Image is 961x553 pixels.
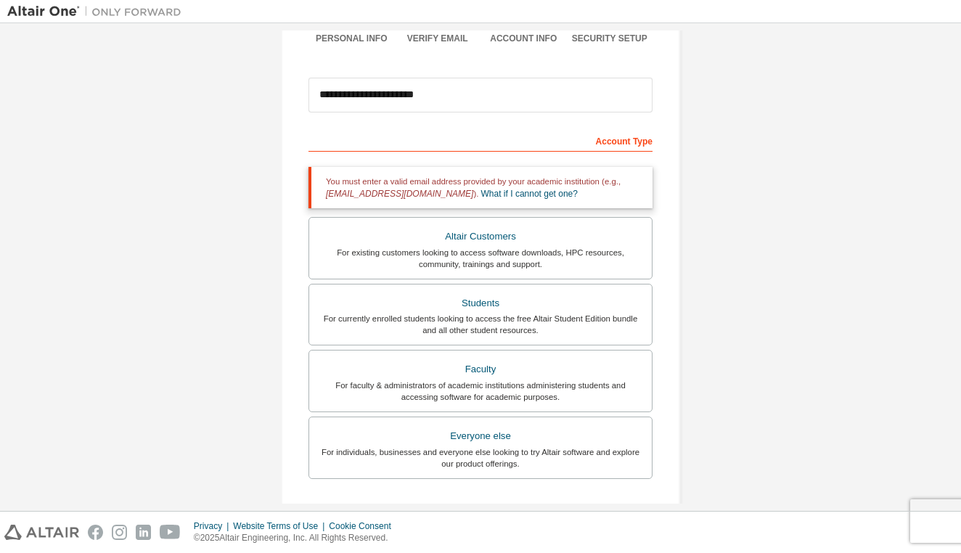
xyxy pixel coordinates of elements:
img: facebook.svg [88,525,103,540]
div: Altair Customers [318,226,643,247]
div: For currently enrolled students looking to access the free Altair Student Edition bundle and all ... [318,313,643,336]
img: linkedin.svg [136,525,151,540]
a: What if I cannot get one? [481,189,578,199]
div: Personal Info [308,33,395,44]
div: Security Setup [567,33,653,44]
img: altair_logo.svg [4,525,79,540]
div: Privacy [194,520,233,532]
div: Account Info [480,33,567,44]
div: Your Profile [308,501,653,524]
div: Everyone else [318,426,643,446]
div: For existing customers looking to access software downloads, HPC resources, community, trainings ... [318,247,643,270]
div: Students [318,293,643,314]
div: Account Type [308,128,653,152]
div: Cookie Consent [329,520,399,532]
div: You must enter a valid email address provided by your academic institution (e.g., ). [308,167,653,208]
img: instagram.svg [112,525,127,540]
div: Faculty [318,359,643,380]
img: Altair One [7,4,189,19]
p: © 2025 Altair Engineering, Inc. All Rights Reserved. [194,532,400,544]
span: [EMAIL_ADDRESS][DOMAIN_NAME] [326,189,473,199]
img: youtube.svg [160,525,181,540]
div: For faculty & administrators of academic institutions administering students and accessing softwa... [318,380,643,403]
div: Website Terms of Use [233,520,329,532]
div: For individuals, businesses and everyone else looking to try Altair software and explore our prod... [318,446,643,470]
div: Verify Email [395,33,481,44]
